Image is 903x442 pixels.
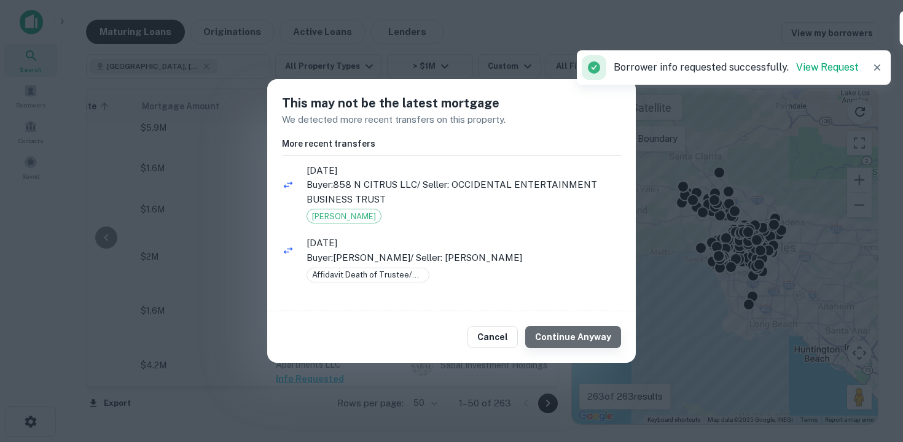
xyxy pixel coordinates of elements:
[307,250,621,265] p: Buyer: [PERSON_NAME] / Seller: [PERSON_NAME]
[467,326,518,348] button: Cancel
[796,61,859,73] a: View Request
[307,211,381,223] span: [PERSON_NAME]
[307,177,621,206] p: Buyer: 858 N CITRUS LLC / Seller: OCCIDENTAL ENTERTAINMENT BUSINESS TRUST
[842,344,903,403] iframe: Chat Widget
[525,326,621,348] button: Continue Anyway
[307,209,381,223] div: Grant Deed
[282,137,621,150] h6: More recent transfers
[614,60,859,75] p: Borrower info requested successfully.
[307,269,429,281] span: Affidavit Death of Trustee/Successor Trustee
[307,268,429,282] div: Affidavit Death of Trustee/Successor Trustee
[307,236,621,250] span: [DATE]
[282,94,621,112] h5: This may not be the latest mortgage
[282,112,621,127] p: We detected more recent transfers on this property.
[307,163,621,178] span: [DATE]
